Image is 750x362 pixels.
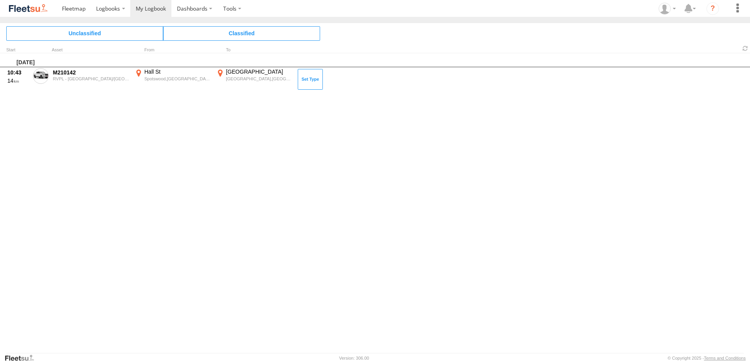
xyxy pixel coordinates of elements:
label: Click to View Event Location [215,68,293,91]
button: Click to Set [298,69,323,89]
div: From [133,48,212,52]
div: M210142 [53,69,129,76]
div: © Copyright 2025 - [668,356,746,360]
div: Version: 306.00 [339,356,369,360]
div: Spotswood,[GEOGRAPHIC_DATA] [144,76,211,81]
span: Refresh [741,45,750,52]
div: [GEOGRAPHIC_DATA],[GEOGRAPHIC_DATA] [226,76,292,81]
div: Anthony Winton [656,3,679,14]
a: Terms and Conditions [704,356,746,360]
label: Click to View Event Location [133,68,212,91]
div: RVPL - [GEOGRAPHIC_DATA]/[GEOGRAPHIC_DATA]/[GEOGRAPHIC_DATA] [53,76,129,81]
div: Click to Sort [6,48,30,52]
a: Visit our Website [4,354,40,362]
div: Hall St [144,68,211,75]
span: Click to view Unclassified Trips [6,26,163,40]
div: [GEOGRAPHIC_DATA] [226,68,292,75]
img: fleetsu-logo-horizontal.svg [8,3,49,14]
span: Click to view Classified Trips [163,26,320,40]
div: Asset [52,48,130,52]
div: 10:43 [7,69,29,76]
div: To [215,48,293,52]
div: 14 [7,77,29,84]
i: ? [706,2,719,15]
